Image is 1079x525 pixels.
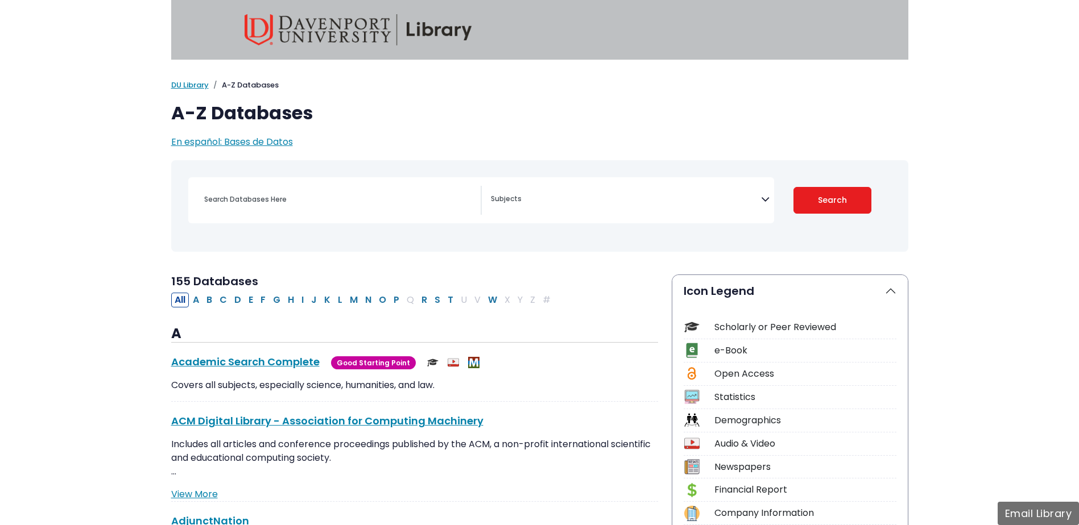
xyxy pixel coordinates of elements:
[684,319,700,335] img: Icon Scholarly or Peer Reviewed
[331,356,416,369] span: Good Starting Point
[231,293,245,307] button: Filter Results D
[448,357,459,368] img: Audio & Video
[171,378,658,392] p: Covers all subjects, especially science, humanities, and law.
[714,437,896,451] div: Audio & Video
[171,160,908,252] nav: Search filters
[298,293,307,307] button: Filter Results I
[171,488,218,501] a: View More
[171,273,258,289] span: 155 Databases
[714,390,896,404] div: Statistics
[714,506,896,520] div: Company Information
[321,293,334,307] button: Filter Results K
[209,80,279,91] li: A-Z Databases
[714,367,896,381] div: Open Access
[684,459,700,474] img: Icon Newspapers
[245,293,257,307] button: Filter Results E
[171,80,209,90] a: DU Library
[444,293,457,307] button: Filter Results T
[684,343,700,358] img: Icon e-Book
[171,355,320,369] a: Academic Search Complete
[684,436,700,451] img: Icon Audio & Video
[714,344,896,357] div: e-Book
[685,366,699,381] img: Icon Open Access
[308,293,320,307] button: Filter Results J
[684,506,700,521] img: Icon Company Information
[245,14,472,45] img: Davenport University Library
[714,483,896,497] div: Financial Report
[468,357,479,368] img: MeL (Michigan electronic Library)
[171,326,658,343] h3: A
[418,293,431,307] button: Filter Results R
[171,102,908,124] h1: A-Z Databases
[684,413,700,428] img: Icon Demographics
[171,438,658,478] p: Includes all articles and conference proceedings published by the ACM, a non-profit international...
[375,293,390,307] button: Filter Results O
[427,357,439,368] img: Scholarly or Peer Reviewed
[714,460,896,474] div: Newspapers
[485,293,501,307] button: Filter Results W
[431,293,444,307] button: Filter Results S
[390,293,403,307] button: Filter Results P
[346,293,361,307] button: Filter Results M
[171,293,555,306] div: Alpha-list to filter by first letter of database name
[284,293,297,307] button: Filter Results H
[203,293,216,307] button: Filter Results B
[334,293,346,307] button: Filter Results L
[684,482,700,498] img: Icon Financial Report
[270,293,284,307] button: Filter Results G
[672,275,908,307] button: Icon Legend
[171,293,189,307] button: All
[714,320,896,334] div: Scholarly or Peer Reviewed
[197,191,481,207] input: Search database by title or keyword
[189,293,202,307] button: Filter Results A
[171,414,483,428] a: ACM Digital Library - Association for Computing Machinery
[216,293,230,307] button: Filter Results C
[684,389,700,405] img: Icon Statistics
[714,414,896,427] div: Demographics
[257,293,269,307] button: Filter Results F
[793,187,871,214] button: Submit for Search Results
[362,293,375,307] button: Filter Results N
[171,80,908,91] nav: breadcrumb
[171,135,293,148] a: En español: Bases de Datos
[491,195,761,205] textarea: Search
